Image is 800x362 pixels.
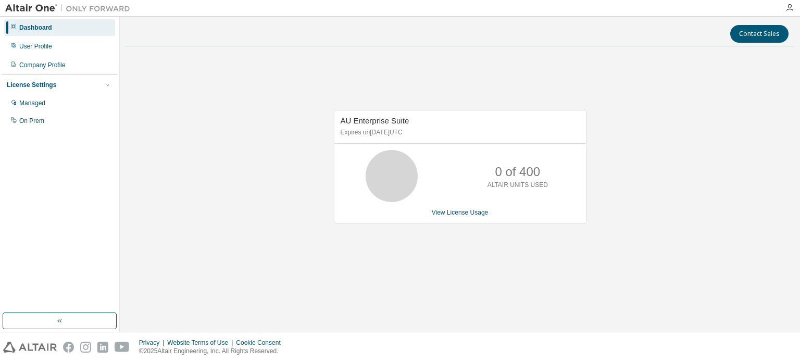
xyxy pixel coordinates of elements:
[19,99,45,107] div: Managed
[19,61,66,69] div: Company Profile
[167,339,236,347] div: Website Terms of Use
[341,128,577,137] p: Expires on [DATE] UTC
[3,342,57,353] img: altair_logo.svg
[97,342,108,353] img: linkedin.svg
[19,23,52,32] div: Dashboard
[730,25,789,43] button: Contact Sales
[236,339,286,347] div: Cookie Consent
[7,81,56,89] div: License Settings
[488,181,548,190] p: ALTAIR UNITS USED
[139,347,287,356] p: © 2025 Altair Engineering, Inc. All Rights Reserved.
[63,342,74,353] img: facebook.svg
[341,116,409,125] span: AU Enterprise Suite
[5,3,135,14] img: Altair One
[495,163,540,181] p: 0 of 400
[139,339,167,347] div: Privacy
[115,342,130,353] img: youtube.svg
[432,209,489,216] a: View License Usage
[80,342,91,353] img: instagram.svg
[19,117,44,125] div: On Prem
[19,42,52,51] div: User Profile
